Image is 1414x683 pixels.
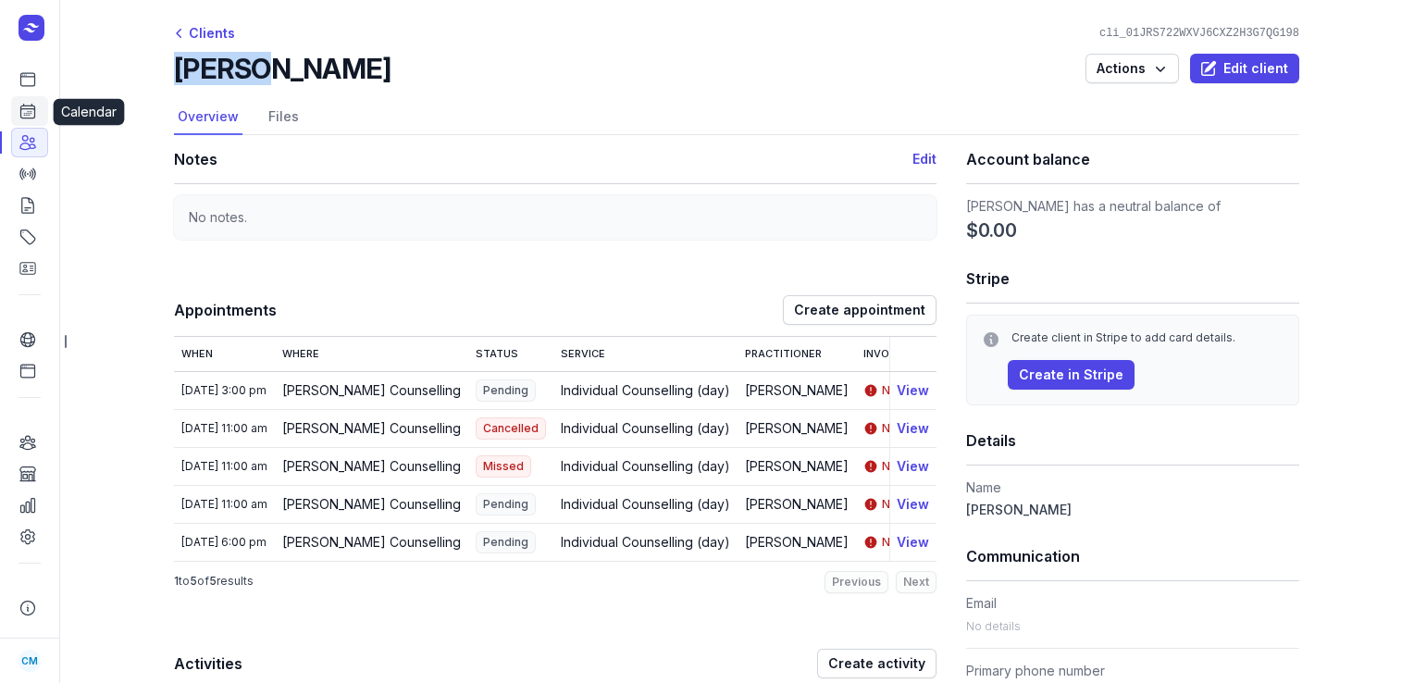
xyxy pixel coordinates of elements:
span: Cancelled [476,417,546,440]
td: [PERSON_NAME] Counselling [275,447,468,485]
span: Pending [476,531,536,553]
span: Create activity [828,652,925,675]
p: to of results [174,574,254,589]
td: [PERSON_NAME] Counselling [275,409,468,447]
div: [DATE] 11:00 am [181,497,267,512]
button: View [897,379,929,402]
h2: [PERSON_NAME] [174,52,391,85]
h1: Details [966,428,1299,453]
div: [DATE] 11:00 am [181,421,267,436]
td: Individual Counselling (day) [553,523,738,561]
th: Status [468,337,553,371]
th: Where [275,337,468,371]
td: [PERSON_NAME] [738,447,856,485]
h1: Account balance [966,146,1299,172]
th: Service [553,337,738,371]
span: $0.00 [966,217,1017,243]
td: Individual Counselling (day) [553,409,738,447]
button: Actions [1085,54,1179,83]
span: No notes. [189,209,247,225]
div: Create client in Stripe to add card details. [1011,330,1284,345]
dt: Name [966,477,1299,499]
th: Practitioner [738,337,856,371]
td: Individual Counselling (day) [553,371,738,409]
td: [PERSON_NAME] [738,523,856,561]
dt: Email [966,592,1299,615]
span: No invoice [882,459,940,474]
span: 5 [209,574,217,588]
td: Individual Counselling (day) [553,447,738,485]
td: Individual Counselling (day) [553,485,738,523]
h1: Notes [174,146,912,172]
dt: Primary phone number [966,660,1299,682]
span: No details [966,619,1021,633]
span: Edit client [1201,57,1288,80]
th: Invoice [856,337,948,371]
span: Pending [476,493,536,515]
span: [PERSON_NAME] has a neutral balance of [966,198,1221,214]
div: Clients [174,22,235,44]
td: [PERSON_NAME] Counselling [275,485,468,523]
nav: Tabs [174,100,1299,135]
h1: Communication [966,543,1299,569]
button: Edit [912,148,936,170]
span: Actions [1097,57,1168,80]
span: No invoice [882,497,940,512]
div: [DATE] 6:00 pm [181,535,267,550]
td: [PERSON_NAME] [738,371,856,409]
span: 1 [174,574,179,588]
button: View [897,493,929,515]
button: Create in Stripe [1008,360,1135,390]
div: Calendar [54,99,125,125]
span: Create in Stripe [1019,364,1123,386]
button: Edit client [1190,54,1299,83]
div: cli_01JRS722WXVJ6CXZ2H3G7QG198 [1092,26,1307,41]
a: Files [265,100,303,135]
span: No invoice [882,383,940,398]
td: [PERSON_NAME] [738,409,856,447]
h1: Activities [174,651,817,677]
span: CM [21,650,38,672]
button: View [897,455,929,478]
span: Next [903,575,929,590]
h1: Appointments [174,297,783,323]
span: No invoice [882,535,940,550]
td: [PERSON_NAME] Counselling [275,523,468,561]
button: View [897,531,929,553]
button: Previous [825,571,888,593]
div: [DATE] 11:00 am [181,459,267,474]
div: [DATE] 3:00 pm [181,383,267,398]
button: Next [896,571,936,593]
a: Overview [174,100,242,135]
span: Missed [476,455,531,478]
span: Create appointment [794,299,925,321]
h1: Stripe [966,266,1299,292]
td: [PERSON_NAME] [738,485,856,523]
span: Previous [832,575,881,590]
td: [PERSON_NAME] Counselling [275,371,468,409]
span: 5 [190,574,197,588]
button: View [897,417,929,440]
span: No invoice [882,421,940,436]
th: When [174,337,275,371]
span: [PERSON_NAME] [966,502,1072,517]
span: Pending [476,379,536,402]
